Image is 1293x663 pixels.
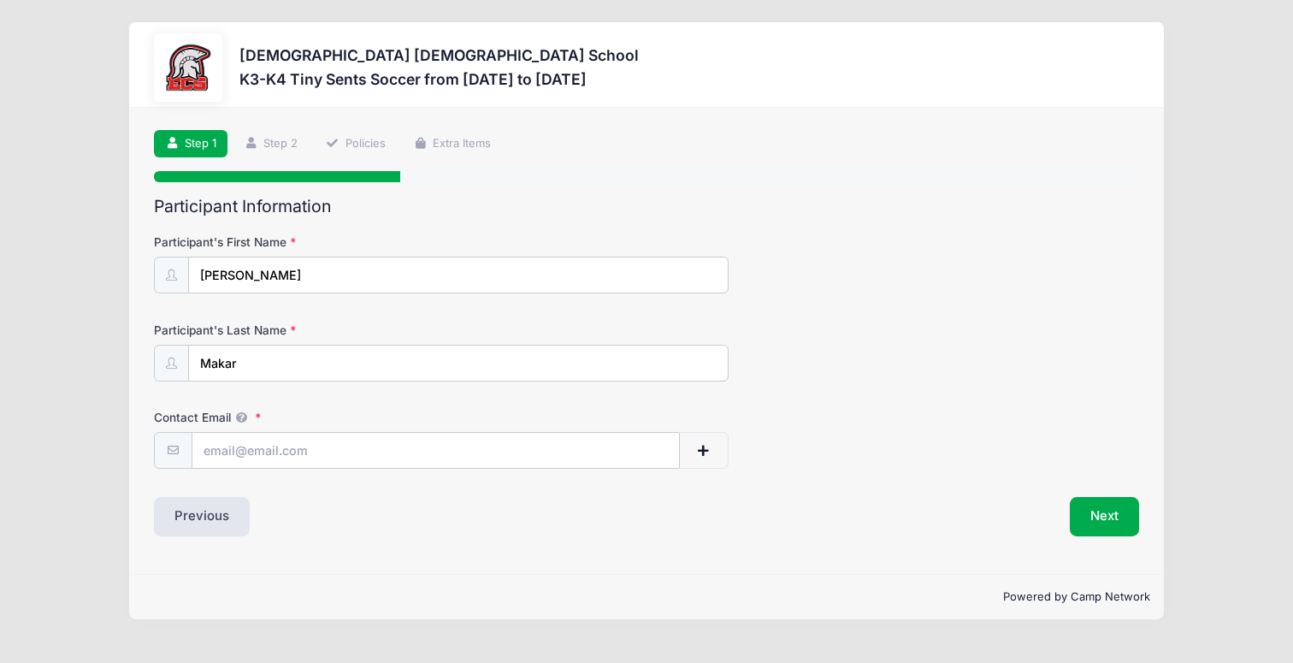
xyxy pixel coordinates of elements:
label: Participant's First Name [154,234,482,251]
a: Extra Items [402,130,502,158]
a: Step 1 [154,130,227,158]
input: email@email.com [192,432,681,469]
a: Step 2 [233,130,310,158]
input: Participant's First Name [188,257,729,293]
h3: K3-K4 Tiny Sents Soccer from [DATE] to [DATE] [239,70,639,88]
h2: Participant Information [154,197,1139,216]
h3: [DEMOGRAPHIC_DATA] [DEMOGRAPHIC_DATA] School [239,46,639,64]
label: Participant's Last Name [154,322,482,339]
a: Policies [315,130,397,158]
label: Contact Email [154,409,482,426]
p: Powered by Camp Network [143,589,1150,606]
button: Previous [154,497,250,536]
button: Next [1070,497,1139,536]
input: Participant's Last Name [188,345,729,382]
